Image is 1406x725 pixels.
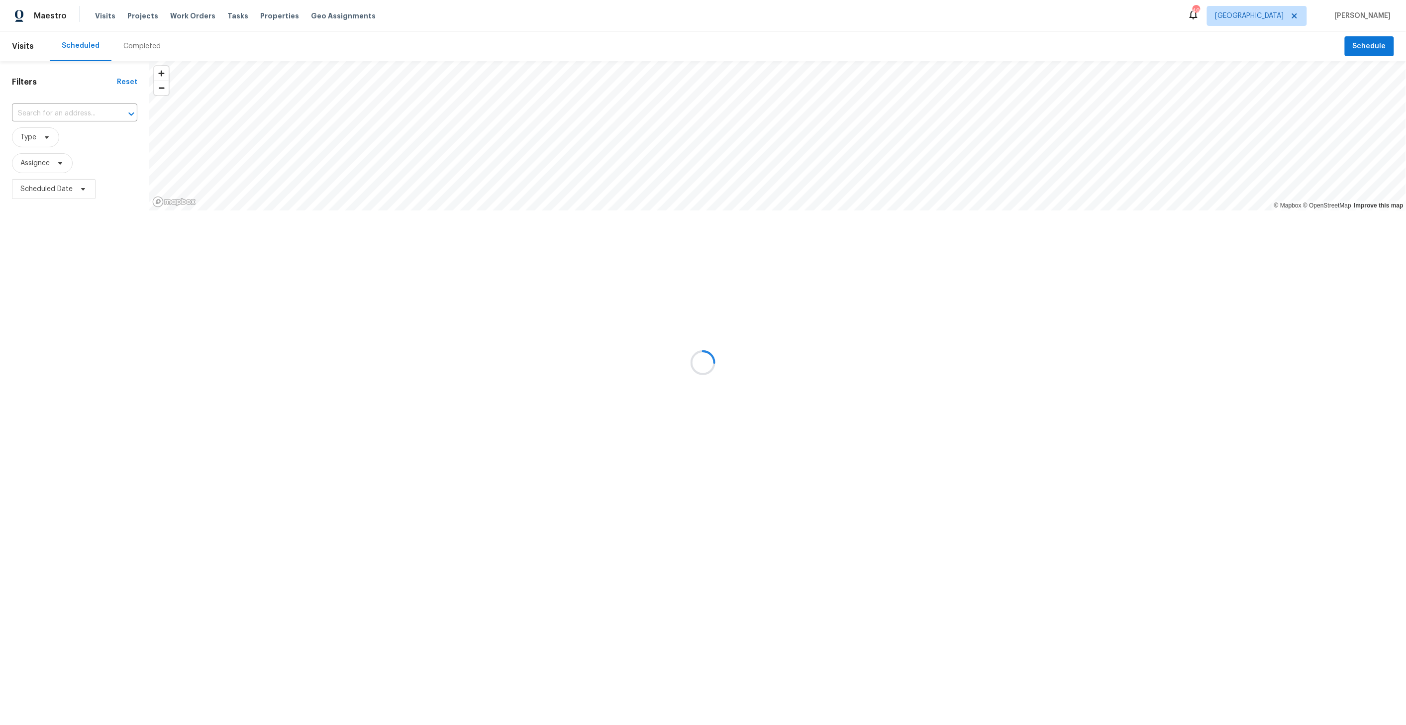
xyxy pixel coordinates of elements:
button: Zoom in [154,66,169,81]
a: Improve this map [1354,202,1404,209]
a: OpenStreetMap [1303,202,1351,209]
a: Mapbox homepage [152,196,196,207]
div: 49 [1193,6,1200,16]
button: Zoom out [154,81,169,95]
a: Mapbox [1274,202,1302,209]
